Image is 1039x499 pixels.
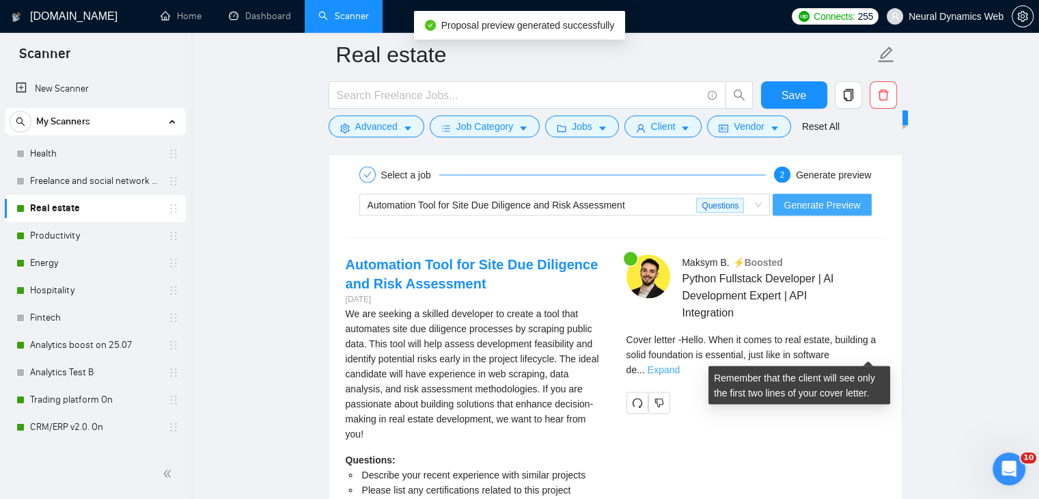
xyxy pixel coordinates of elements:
span: Maksym B . [682,257,729,268]
span: Cover letter - Hello. When it comes to real estate, building a solid foundation is essential, jus... [626,334,876,375]
button: setting [1012,5,1034,27]
a: Energy [30,249,160,277]
div: Generate preview [796,167,872,183]
strong: Questions: [346,455,396,466]
span: check-circle [425,20,436,31]
div: Remember that the client will see only the first two lines of your cover letter. [708,367,890,405]
span: Vendor [734,119,764,134]
span: Automation Tool for Site Due Diligence and Risk Assessment [368,200,625,211]
span: Job Category [456,119,513,134]
span: delete [870,89,896,101]
span: My Scanners [36,108,90,135]
a: Productivity [30,222,160,249]
a: Fintech [30,304,160,332]
input: Search Freelance Jobs... [337,87,702,104]
button: barsJob Categorycaret-down [430,116,540,137]
span: Client [651,119,676,134]
a: Automation Tool for Site Due Diligence and Risk Assessment [346,257,598,291]
span: holder [168,312,179,323]
span: holder [168,394,179,405]
a: Freelance and social network (change includes) [30,167,160,195]
span: caret-down [403,123,413,133]
a: homeHome [161,10,202,22]
span: holder [168,230,179,241]
a: Analytics boost on 25.07 [30,332,160,359]
li: New Scanner [5,75,186,103]
a: dashboardDashboard [229,10,291,22]
span: double-left [163,467,176,481]
input: Scanner name... [336,38,874,72]
span: search [10,117,31,126]
a: setting [1012,11,1034,22]
div: [DATE] [346,293,605,306]
a: Reset All [802,119,840,134]
span: 2 [780,170,785,180]
button: dislike [648,392,670,414]
span: user [890,12,900,21]
span: Advanced [355,119,398,134]
a: Expand [648,364,680,375]
span: ⚡️Boosted [733,257,783,268]
img: c1AlYDFYbuxMHegs0NCa8Xv8HliH1CzkfE6kDB-pnfyy_5Yrd6IxOiw9sHaUmVfAsS [626,255,670,299]
span: folder [557,123,566,133]
span: info-circle [708,91,717,100]
span: copy [835,89,861,101]
button: settingAdvancedcaret-down [329,116,424,137]
button: userClientcaret-down [624,116,702,137]
img: upwork-logo.png [799,11,809,22]
img: logo [12,6,21,28]
button: search [10,111,31,133]
span: Save [781,87,806,104]
span: holder [168,203,179,214]
span: dislike [654,398,664,409]
span: bars [441,123,451,133]
span: New [883,113,902,124]
span: caret-down [598,123,607,133]
span: Describe your recent experience with similar projects [362,470,586,481]
div: Select a job [381,167,439,183]
a: Analytics Test B [30,359,160,386]
span: holder [168,176,179,187]
span: holder [168,258,179,269]
span: Please list any certifications related to this project [362,485,571,496]
span: Python Fullstack Developer | AI Development Expert | API Integration [682,270,844,321]
span: Scanner [8,44,81,72]
a: Trading platform On [30,386,160,414]
span: user [636,123,646,133]
button: copy [835,81,862,109]
span: 255 [858,9,873,24]
span: search [726,89,752,101]
button: Generate Preview [773,194,871,216]
a: CRM/ERP v2.0. Test B Off [30,441,160,468]
span: Questions [696,198,744,213]
span: holder [168,367,179,378]
span: caret-down [680,123,690,133]
span: holder [168,148,179,159]
div: We are seeking a skilled developer to create a tool that automates site due diligence processes b... [346,306,605,442]
span: caret-down [770,123,779,133]
span: holder [168,285,179,296]
span: setting [1012,11,1033,22]
span: idcard [719,123,728,133]
button: Save [761,81,827,109]
div: Remember that the client will see only the first two lines of your cover letter. [626,332,885,377]
span: redo [627,398,648,409]
span: ... [637,364,645,375]
a: New Scanner [16,75,175,103]
button: search [725,81,753,109]
span: Jobs [572,119,592,134]
a: Health [30,140,160,167]
span: Generate Preview [784,198,860,213]
span: caret-down [518,123,528,133]
iframe: Intercom live chat [993,453,1025,485]
span: 10 [1021,453,1036,463]
a: CRM/ERP v2.0. On [30,414,160,441]
button: idcardVendorcaret-down [707,116,790,137]
button: folderJobscaret-down [545,116,619,137]
span: setting [340,123,350,133]
span: Connects: [814,9,855,24]
a: searchScanner [318,10,369,22]
span: Proposal preview generated successfully [441,20,615,31]
span: edit [877,46,895,64]
a: Real estate [30,195,160,222]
